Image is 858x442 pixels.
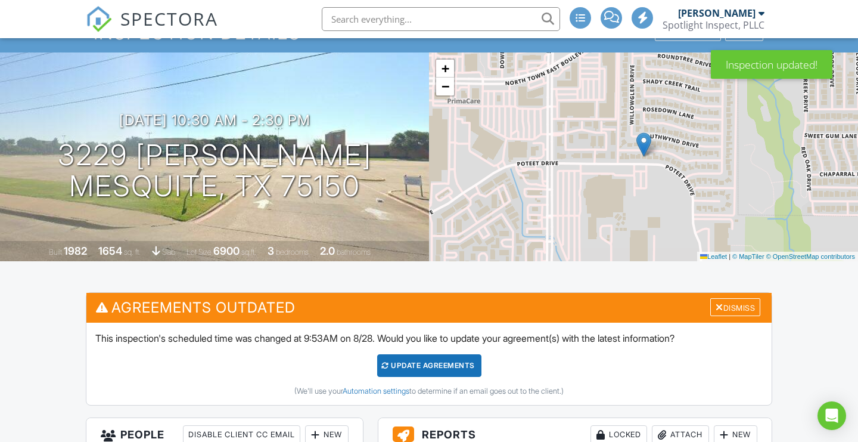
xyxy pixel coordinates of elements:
[655,24,721,41] div: Client View
[58,140,372,203] h1: 3229 [PERSON_NAME] Mesquite, TX 75150
[98,245,122,257] div: 1654
[86,293,772,322] h3: Agreements Outdated
[86,16,218,41] a: SPECTORA
[442,61,449,76] span: +
[213,245,240,257] div: 6900
[710,298,760,317] div: Dismiss
[276,248,309,256] span: bedrooms
[711,50,832,79] div: Inspection updated!
[120,6,218,31] span: SPECTORA
[343,387,409,395] a: Automation settings
[337,248,371,256] span: bathrooms
[186,248,212,256] span: Lot Size
[86,323,772,405] div: This inspection's scheduled time was changed at 9:53AM on 8/28. Would you like to update your agr...
[162,248,175,256] span: slab
[725,24,764,41] div: More
[442,79,449,94] span: −
[95,387,763,396] div: (We'll use your to determine if an email goes out to the client.)
[700,253,727,260] a: Leaflet
[241,248,256,256] span: sq.ft.
[436,60,454,78] a: Zoom in
[64,245,87,257] div: 1982
[436,78,454,95] a: Zoom out
[119,112,310,128] h3: [DATE] 10:30 am - 2:30 pm
[268,245,274,257] div: 3
[49,248,62,256] span: Built
[377,354,481,377] div: Update Agreements
[678,7,756,19] div: [PERSON_NAME]
[124,248,141,256] span: sq. ft.
[322,7,560,31] input: Search everything...
[817,401,846,430] div: Open Intercom Messenger
[732,253,764,260] a: © MapTiler
[636,132,651,157] img: Marker
[663,19,764,31] div: Spotlight Inspect, PLLC
[320,245,335,257] div: 2.0
[86,6,112,32] img: The Best Home Inspection Software - Spectora
[729,253,730,260] span: |
[766,253,855,260] a: © OpenStreetMap contributors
